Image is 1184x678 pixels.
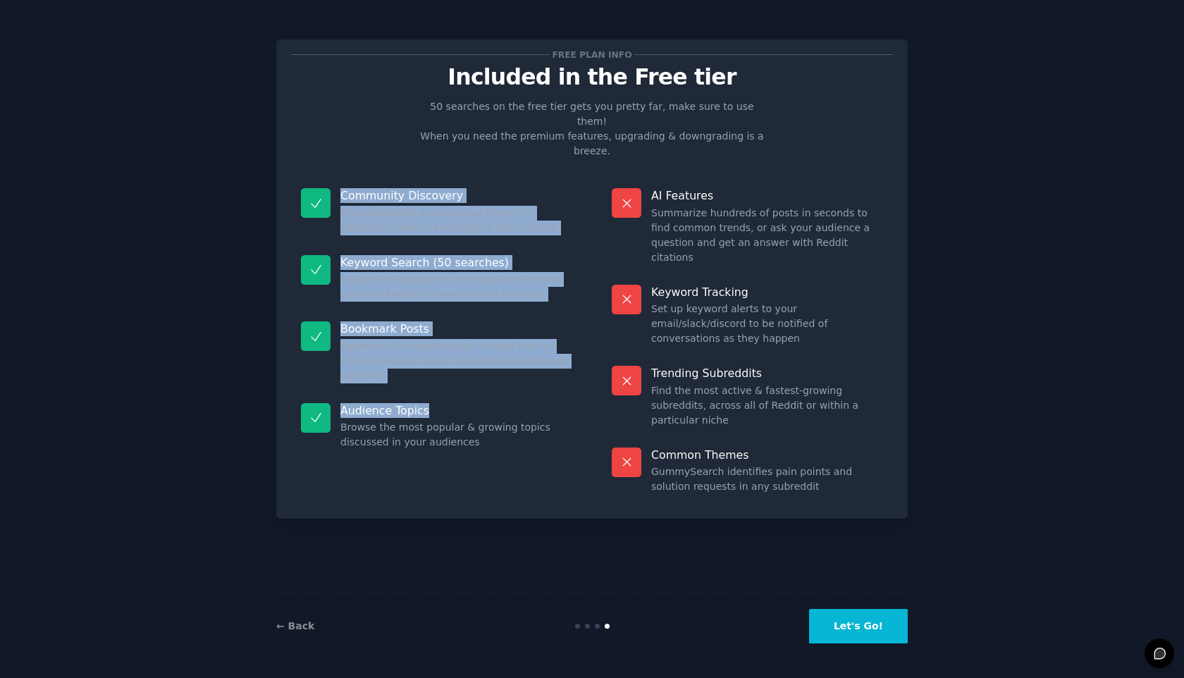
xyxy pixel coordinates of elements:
dd: Browse the most popular & growing topics discussed in your audiences [340,420,572,450]
dd: Search any keyword in your audience to find posts on Reddit relevant to your business [340,272,572,302]
dd: Summarize hundreds of posts in seconds to find common trends, or ask your audience a question and... [651,206,883,265]
span: Free plan info [550,47,634,62]
button: Let's Go! [809,609,908,643]
p: Audience Topics [340,403,572,418]
p: Common Themes [651,448,883,462]
dd: Bookmark & organize posts to read later or share with your team, great for validation and lead lists [340,339,572,383]
dd: Find subreddits and organize them into audiences, search and analyze them in bulk [340,206,572,235]
p: Bookmark Posts [340,321,572,336]
p: Community Discovery [340,188,572,203]
dd: GummySearch identifies pain points and solution requests in any subreddit [651,464,883,494]
a: ← Back [276,620,314,631]
dd: Find the most active & fastest-growing subreddits, across all of Reddit or within a particular niche [651,383,883,428]
p: Included in the Free tier [291,65,893,90]
dd: Set up keyword alerts to your email/slack/discord to be notified of conversations as they happen [651,302,883,346]
p: Trending Subreddits [651,366,883,381]
p: Keyword Search (50 searches) [340,255,572,270]
p: 50 searches on the free tier gets you pretty far, make sure to use them! When you need the premiu... [414,99,770,159]
p: Keyword Tracking [651,285,883,300]
p: AI Features [651,188,883,203]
